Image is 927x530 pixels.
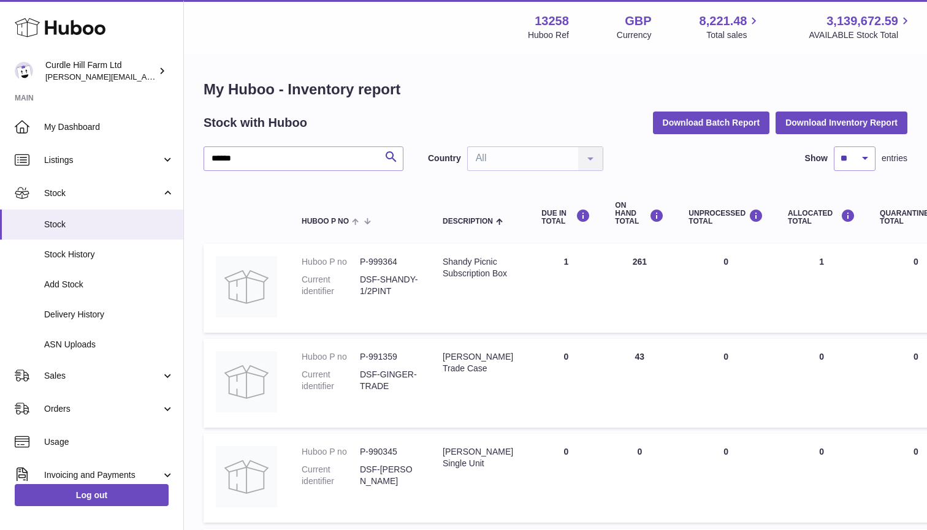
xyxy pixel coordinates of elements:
[204,80,907,99] h1: My Huboo - Inventory report
[302,446,360,458] dt: Huboo P no
[15,62,33,80] img: miranda@diddlysquatfarmshop.com
[360,351,418,363] dd: P-991359
[700,13,747,29] span: 8,221.48
[528,29,569,41] div: Huboo Ref
[617,29,652,41] div: Currency
[216,256,277,317] img: product image
[45,59,156,83] div: Curdle Hill Farm Ltd
[805,153,828,164] label: Show
[689,209,763,225] div: UNPROCESSED Total
[443,351,517,374] div: [PERSON_NAME] Trade Case
[653,112,770,134] button: Download Batch Report
[360,446,418,458] dd: P-990345
[914,257,918,267] span: 0
[676,244,776,333] td: 0
[44,187,161,199] span: Stock
[44,469,161,481] span: Invoicing and Payments
[360,464,418,487] dd: DSF-[PERSON_NAME]
[603,339,676,428] td: 43
[625,13,651,29] strong: GBP
[44,436,174,448] span: Usage
[15,484,169,506] a: Log out
[302,464,360,487] dt: Current identifier
[216,446,277,507] img: product image
[914,447,918,456] span: 0
[826,13,898,29] span: 3,139,672.59
[302,256,360,268] dt: Huboo P no
[535,13,569,29] strong: 13258
[809,29,912,41] span: AVAILABLE Stock Total
[706,29,761,41] span: Total sales
[216,351,277,412] img: product image
[360,274,418,297] dd: DSF-SHANDY-1/2PINT
[44,219,174,230] span: Stock
[529,434,603,523] td: 0
[603,434,676,523] td: 0
[615,202,664,226] div: ON HAND Total
[676,434,776,523] td: 0
[360,369,418,392] dd: DSF-GINGER-TRADE
[443,446,517,469] div: [PERSON_NAME] Single Unit
[776,244,868,333] td: 1
[302,274,360,297] dt: Current identifier
[788,209,855,225] div: ALLOCATED Total
[44,249,174,260] span: Stock History
[603,244,676,333] td: 261
[809,13,912,41] a: 3,139,672.59 AVAILABLE Stock Total
[302,369,360,392] dt: Current identifier
[45,72,246,81] span: [PERSON_NAME][EMAIL_ADDRESS][DOMAIN_NAME]
[700,13,761,41] a: 8,221.48 Total sales
[776,434,868,523] td: 0
[529,339,603,428] td: 0
[44,154,161,166] span: Listings
[44,279,174,290] span: Add Stock
[776,339,868,428] td: 0
[302,218,349,225] span: Huboo P no
[44,121,174,133] span: My Dashboard
[882,153,907,164] span: entries
[204,115,307,131] h2: Stock with Huboo
[360,256,418,268] dd: P-999364
[676,339,776,428] td: 0
[529,244,603,333] td: 1
[44,339,174,350] span: ASN Uploads
[44,370,161,382] span: Sales
[443,256,517,279] div: Shandy Picnic Subscription Box
[428,153,461,164] label: Country
[914,352,918,362] span: 0
[44,403,161,415] span: Orders
[443,218,493,225] span: Description
[776,112,907,134] button: Download Inventory Report
[541,209,590,225] div: DUE IN TOTAL
[302,351,360,363] dt: Huboo P no
[44,309,174,320] span: Delivery History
